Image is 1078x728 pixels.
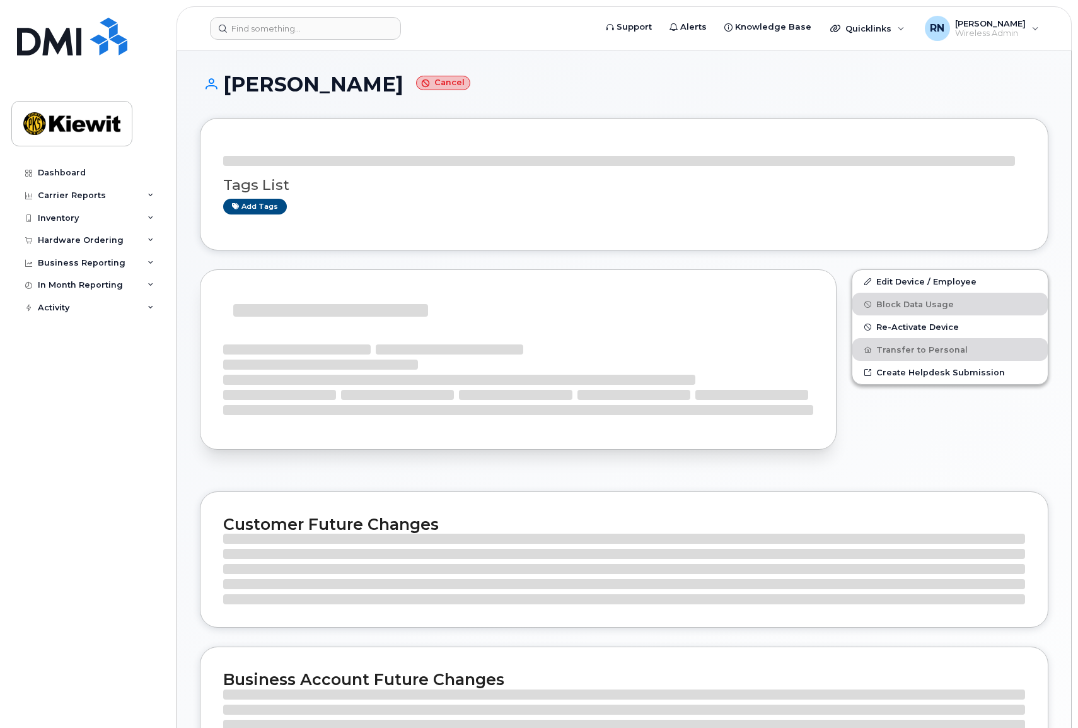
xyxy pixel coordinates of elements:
h1: [PERSON_NAME] [200,73,1048,95]
h3: Tags List [223,177,1025,193]
a: Edit Device / Employee [852,270,1048,293]
button: Re-Activate Device [852,315,1048,338]
small: Cancel [416,76,470,90]
button: Transfer to Personal [852,338,1048,361]
h2: Customer Future Changes [223,515,1025,534]
button: Block Data Usage [852,293,1048,315]
a: Add tags [223,199,287,214]
span: Re-Activate Device [876,322,959,332]
h2: Business Account Future Changes [223,670,1025,689]
a: Create Helpdesk Submission [852,361,1048,384]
